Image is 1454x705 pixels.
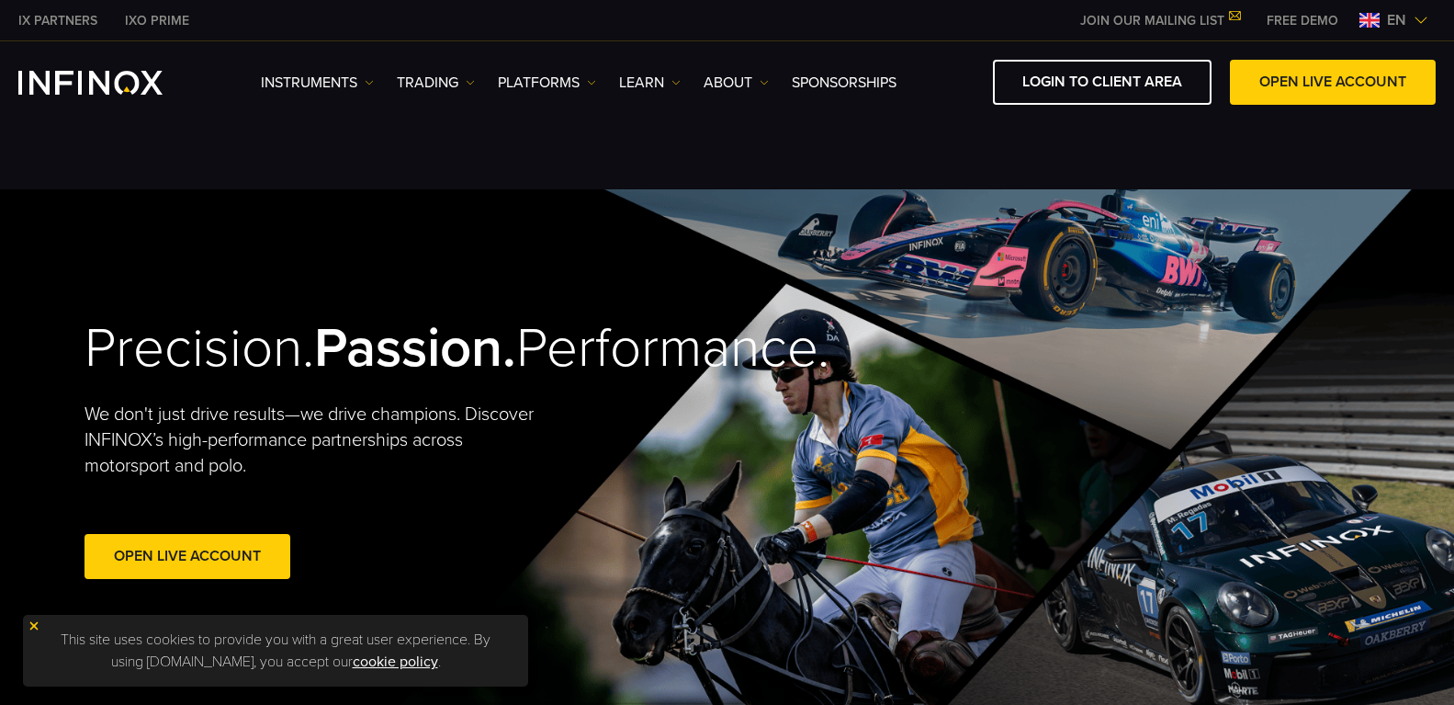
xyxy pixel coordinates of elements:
[619,72,681,94] a: Learn
[111,11,203,30] a: INFINOX
[28,620,40,632] img: yellow close icon
[1380,9,1414,31] span: en
[704,72,769,94] a: ABOUT
[32,624,519,677] p: This site uses cookies to provide you with a great user experience. By using [DOMAIN_NAME], you a...
[397,72,475,94] a: TRADING
[314,315,516,381] strong: Passion.
[18,71,206,95] a: INFINOX Logo
[85,315,663,382] h2: Precision. Performance.
[85,534,290,579] a: Open Live Account
[261,72,374,94] a: Instruments
[353,653,438,671] a: cookie policy
[85,402,547,479] p: We don't just drive results—we drive champions. Discover INFINOX’s high-performance partnerships ...
[1066,13,1253,28] a: JOIN OUR MAILING LIST
[5,11,111,30] a: INFINOX
[1230,60,1436,105] a: OPEN LIVE ACCOUNT
[498,72,596,94] a: PLATFORMS
[792,72,896,94] a: SPONSORSHIPS
[993,60,1212,105] a: LOGIN TO CLIENT AREA
[1253,11,1352,30] a: INFINOX MENU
